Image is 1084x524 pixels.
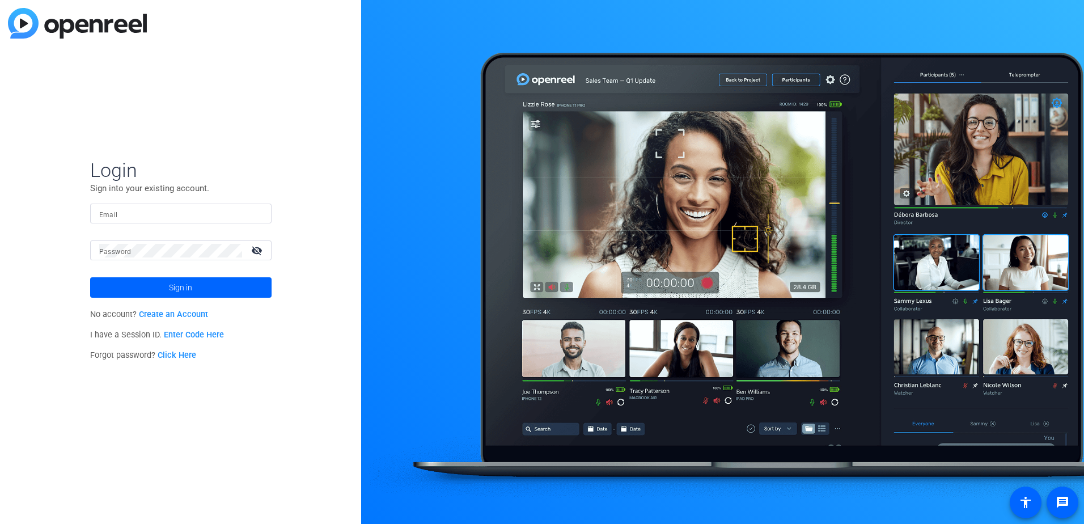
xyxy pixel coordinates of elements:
[158,350,196,360] a: Click Here
[244,242,272,259] mat-icon: visibility_off
[90,277,272,298] button: Sign in
[99,207,262,221] input: Enter Email Address
[90,330,225,340] span: I have a Session ID.
[8,8,147,39] img: blue-gradient.svg
[99,211,118,219] mat-label: Email
[99,248,132,256] mat-label: Password
[139,310,208,319] a: Create an Account
[90,310,209,319] span: No account?
[169,273,192,302] span: Sign in
[1019,496,1032,509] mat-icon: accessibility
[164,330,224,340] a: Enter Code Here
[90,158,272,182] span: Login
[90,350,197,360] span: Forgot password?
[90,182,272,195] p: Sign into your existing account.
[1056,496,1069,509] mat-icon: message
